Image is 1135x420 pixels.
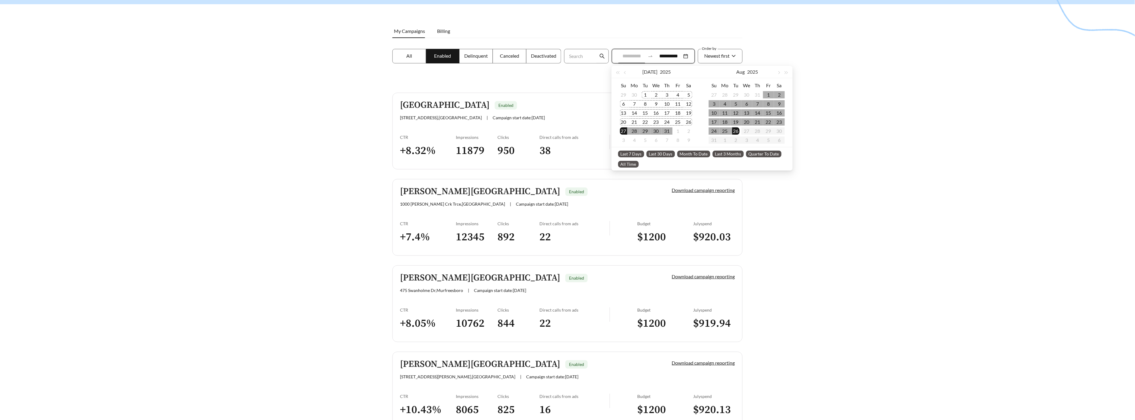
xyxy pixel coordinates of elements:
div: 9 [685,136,692,144]
span: search [599,53,605,59]
div: 8 [642,100,649,107]
td: 2025-07-21 [629,117,640,127]
div: 21 [631,118,638,126]
div: 25 [721,127,729,135]
div: 4 [674,91,682,98]
div: 7 [754,100,761,107]
td: 2025-08-12 [731,108,741,117]
td: 2025-08-06 [741,99,752,108]
div: 1 [674,127,682,135]
div: 11 [674,100,682,107]
td: 2025-08-10 [709,108,720,117]
div: Clicks [498,221,540,226]
h5: [PERSON_NAME][GEOGRAPHIC_DATA] [400,187,560,197]
td: 2025-08-14 [752,108,763,117]
div: Impressions [456,135,498,140]
div: 12 [685,100,692,107]
div: 10 [663,100,671,107]
td: 2025-08-05 [731,99,741,108]
img: line [609,307,610,322]
div: CTR [400,135,456,140]
span: Newest first [705,53,730,59]
td: 2025-07-11 [673,99,683,108]
td: 2025-06-30 [629,90,640,99]
button: Aug [737,66,745,78]
span: [STREET_ADDRESS] , [GEOGRAPHIC_DATA] [400,115,482,120]
div: 5 [732,100,740,107]
div: 3 [663,91,671,98]
td: 2025-07-04 [673,90,683,99]
span: Last 7 Days [618,151,644,157]
td: 2025-08-26 [731,127,741,136]
div: 21 [754,118,761,126]
span: My Campaigns [394,28,425,34]
div: Direct calls from ads [540,394,609,399]
h3: + 8.05 % [400,317,456,330]
div: 24 [663,118,671,126]
td: 2025-07-02 [651,90,662,99]
div: 1 [642,91,649,98]
div: 15 [765,109,772,117]
td: 2025-07-13 [618,108,629,117]
div: 18 [674,109,682,117]
td: 2025-07-15 [640,108,651,117]
td: 2025-07-30 [741,90,752,99]
div: 9 [776,100,783,107]
div: 14 [754,109,761,117]
td: 2025-08-09 [683,136,694,145]
div: 9 [653,100,660,107]
span: 1000 [PERSON_NAME] Crk Trce , [GEOGRAPHIC_DATA] [400,201,505,207]
div: 27 [711,91,718,98]
div: July spend [693,394,735,399]
div: Budget [637,307,693,313]
h5: [PERSON_NAME][GEOGRAPHIC_DATA] [400,273,560,283]
td: 2025-08-03 [618,136,629,145]
span: to [648,53,653,59]
span: All [406,53,412,59]
td: 2025-07-17 [662,108,673,117]
td: 2025-07-05 [683,90,694,99]
span: Month To Date [677,151,710,157]
td: 2025-07-29 [640,127,651,136]
div: Impressions [456,307,498,313]
th: Fr [763,81,774,90]
div: Clicks [498,135,540,140]
span: Delinquent [464,53,488,59]
h3: 892 [498,230,540,244]
div: 2 [685,127,692,135]
div: 7 [631,100,638,107]
div: 3 [620,136,627,144]
div: Clicks [498,394,540,399]
span: Quarter To Date [746,151,782,157]
div: 11 [721,109,729,117]
div: 31 [754,91,761,98]
span: Enabled [498,103,513,108]
th: Su [618,81,629,90]
td: 2025-07-24 [662,117,673,127]
span: Campaign start date: [DATE] [493,115,545,120]
td: 2025-07-10 [662,99,673,108]
div: 22 [642,118,649,126]
td: 2025-08-11 [720,108,731,117]
h3: $ 919.94 [693,317,735,330]
div: CTR [400,221,456,226]
img: line [609,394,610,408]
td: 2025-07-09 [651,99,662,108]
div: 4 [631,136,638,144]
td: 2025-08-02 [774,90,785,99]
div: 12 [732,109,740,117]
div: 6 [743,100,750,107]
th: Fr [673,81,683,90]
td: 2025-08-01 [763,90,774,99]
div: 5 [685,91,692,98]
div: 20 [620,118,627,126]
td: 2025-08-20 [741,117,752,127]
div: 16 [776,109,783,117]
th: We [651,81,662,90]
div: 8 [765,100,772,107]
div: 8 [674,136,682,144]
div: 17 [663,109,671,117]
td: 2025-08-04 [629,136,640,145]
td: 2025-07-20 [618,117,629,127]
th: Th [752,81,763,90]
